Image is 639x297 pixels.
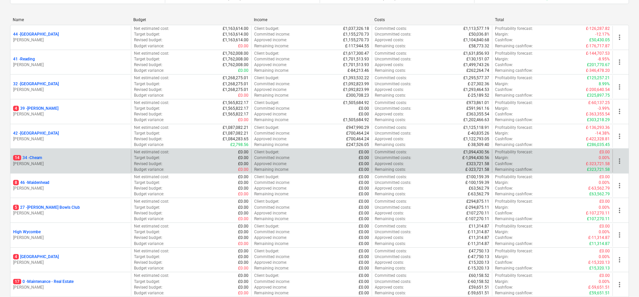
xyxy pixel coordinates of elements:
p: £323,721.58 [587,167,610,172]
p: Budget variance : [134,68,164,73]
p: 0.00% [599,180,610,186]
p: 0.00% [599,205,610,210]
p: Profitability forecast : [495,199,533,204]
p: 44 - [GEOGRAPHIC_DATA] [13,32,59,37]
p: Approved costs : [375,210,404,216]
p: Target budget : [134,106,160,111]
p: £0.00 [238,161,248,167]
p: £262,264.74 [466,68,489,73]
p: Net estimated cost : [134,75,169,81]
p: £1,762,008.00 [223,62,248,68]
p: £700,464.24 [346,131,369,136]
p: £1,087,082.21 [223,131,248,136]
p: Approved income : [254,62,287,68]
p: Budget variance : [134,43,164,49]
p: £1,505,684.92 [343,100,369,106]
p: £0.00 [599,174,610,180]
p: £1,094,430.56 [463,149,489,155]
p: 42 - [GEOGRAPHIC_DATA] [13,131,59,136]
p: Approved costs : [375,186,404,191]
p: £323,721.58 [466,161,489,167]
p: Remaining costs : [375,191,406,197]
p: Client budget : [254,174,279,180]
p: Committed income : [254,81,290,87]
p: £0.00 [359,180,369,186]
p: £63,562.79 [589,191,610,197]
p: 32 - [GEOGRAPHIC_DATA] [13,81,59,87]
div: 44 -[GEOGRAPHIC_DATA][PERSON_NAME] [13,32,128,43]
p: Net estimated cost : [134,51,169,56]
p: £1,565,822.17 [223,111,248,117]
span: more_vert [615,132,624,140]
p: £1,499,743.26 [463,62,489,68]
p: £0.00 [359,191,369,197]
p: £1,268,275.01 [223,81,248,87]
p: Remaining income : [254,167,289,172]
div: 170 -Maintenance - Real Estate[PERSON_NAME] [13,279,128,290]
div: Name [13,17,128,22]
p: Budget variance : [134,191,164,197]
p: £-27,302.36 [468,81,489,87]
p: Margin : [495,205,509,210]
p: £1,505,684.92 [343,117,369,123]
span: more_vert [615,33,624,41]
p: -8.95% [598,56,610,62]
p: £-63,562.79 [468,191,489,197]
p: Margin : [495,106,509,111]
div: High Wycombe[PERSON_NAME] [13,229,128,241]
p: [PERSON_NAME] [13,285,128,290]
p: Approved income : [254,87,287,93]
p: 46 - Maidenhead [13,180,49,186]
p: -12.17% [595,32,610,37]
p: £-1,094,430.56 [462,155,489,161]
p: Client budget : [254,199,279,204]
p: £1,113,577.19 [463,26,489,32]
p: Budget variance : [134,167,164,172]
p: Uncommitted costs : [375,32,411,37]
p: Uncommitted costs : [375,106,411,111]
p: £201,770.67 [587,62,610,68]
p: Remaining costs : [375,93,406,98]
p: Remaining cashflow : [495,93,533,98]
p: £1,125,118.91 [463,125,489,131]
p: Net estimated cost : [134,174,169,180]
p: [PERSON_NAME] [13,87,128,93]
p: £-363,355.54 [586,111,610,117]
p: Cashflow : [495,62,513,68]
div: Budget [133,17,248,22]
span: 4 [13,106,19,111]
p: -14.38% [595,131,610,136]
p: Remaining income : [254,43,289,49]
div: 41 -Reading[PERSON_NAME] [13,56,128,68]
p: Profitability forecast : [495,174,533,180]
p: £0.00 [238,149,248,155]
p: [PERSON_NAME] [13,136,128,142]
span: 14 [13,155,21,160]
p: £1,163,614.00 [223,26,248,32]
p: £63,562.79 [469,186,489,191]
p: £1,617,300.47 [343,51,369,56]
p: £0.00 [238,174,248,180]
p: £-84,213.46 [348,68,369,73]
p: Remaining income : [254,68,289,73]
p: Margin : [495,32,509,37]
p: Revised budget : [134,161,163,167]
p: £-422,328.81 [586,136,610,142]
p: £-176,717.87 [586,43,610,49]
p: Approved costs : [375,62,404,68]
p: Revised budget : [134,210,163,216]
p: Revised budget : [134,62,163,68]
p: £1,163,614.00 [223,32,248,37]
p: Approved costs : [375,161,404,167]
p: Target budget : [134,56,160,62]
span: 5 [13,205,19,210]
p: Uncommitted costs : [375,205,411,210]
p: £1,092,823.99 [343,87,369,93]
p: Cashflow : [495,136,513,142]
p: £363,355.54 [466,111,489,117]
p: Remaining income : [254,142,289,148]
p: Profitability forecast : [495,149,533,155]
p: Committed income : [254,205,290,210]
p: 8.99% [599,81,610,87]
p: Remaining income : [254,117,289,123]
